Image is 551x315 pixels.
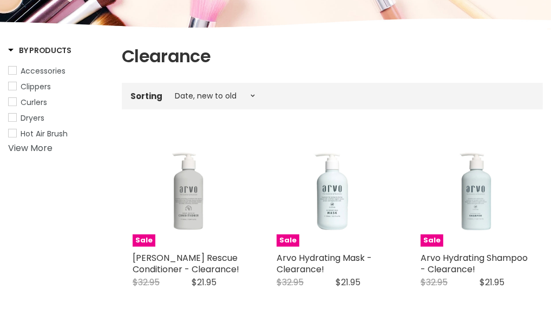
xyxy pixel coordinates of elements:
[277,234,299,247] span: Sale
[21,113,44,123] span: Dryers
[21,97,47,108] span: Curlers
[421,135,532,247] a: Arvo Hydrating Shampoo - Clearance! Sale
[8,96,108,108] a: Curlers
[8,128,108,140] a: Hot Air Brush
[133,252,239,275] a: [PERSON_NAME] Rescue Conditioner - Clearance!
[130,91,162,101] label: Sorting
[133,276,160,288] span: $32.95
[421,276,448,288] span: $32.95
[133,135,244,247] a: Arvo Bond Rescue Conditioner - Clearance! Sale
[421,234,443,247] span: Sale
[8,45,71,56] h3: By Products
[133,135,244,247] img: Arvo Bond Rescue Conditioner - Clearance!
[421,135,532,247] img: Arvo Hydrating Shampoo - Clearance!
[133,234,155,247] span: Sale
[8,81,108,93] a: Clippers
[8,142,53,154] a: View More
[21,128,68,139] span: Hot Air Brush
[480,276,504,288] span: $21.95
[192,276,217,288] span: $21.95
[277,135,388,247] a: Arvo Hydrating Mask - Clearance! Sale
[277,252,372,275] a: Arvo Hydrating Mask - Clearance!
[8,112,108,124] a: Dryers
[421,252,528,275] a: Arvo Hydrating Shampoo - Clearance!
[122,45,543,68] h1: Clearance
[336,276,360,288] span: $21.95
[21,65,65,76] span: Accessories
[8,65,108,77] a: Accessories
[21,81,51,92] span: Clippers
[277,135,388,247] img: Arvo Hydrating Mask - Clearance!
[277,276,304,288] span: $32.95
